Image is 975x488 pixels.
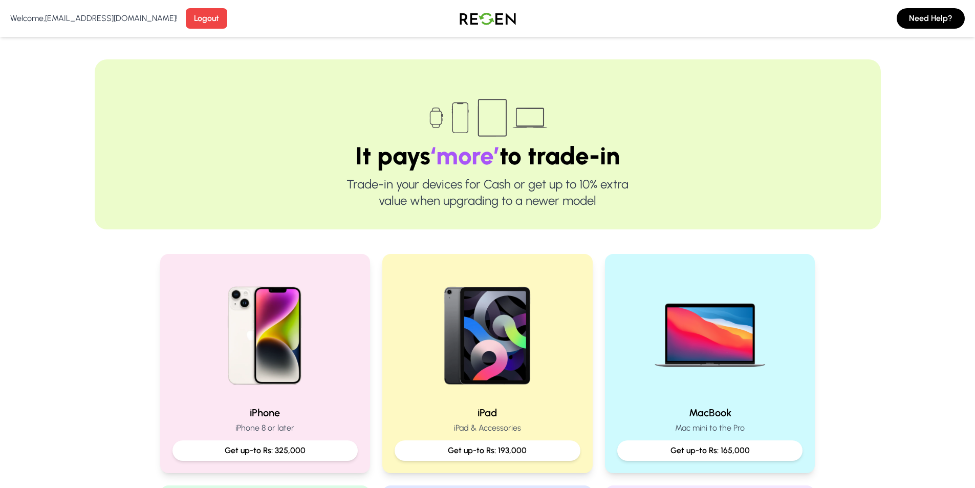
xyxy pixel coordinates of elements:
h2: iPhone [172,406,358,420]
img: iPad [422,266,553,397]
p: Welcome, [EMAIL_ADDRESS][DOMAIN_NAME] ! [10,12,178,25]
img: Logo [452,4,524,33]
p: iPad & Accessories [395,422,580,434]
p: iPhone 8 or later [172,422,358,434]
img: iPhone [200,266,331,397]
p: Get up-to Rs: 325,000 [181,444,350,457]
p: Get up-to Rs: 165,000 [625,444,795,457]
img: Trade-in devices [424,92,552,143]
span: ‘more’ [430,141,500,171]
p: Mac mini to the Pro [617,422,803,434]
p: Get up-to Rs: 193,000 [403,444,572,457]
p: Trade-in your devices for Cash or get up to 10% extra value when upgrading to a newer model [127,176,848,209]
h2: MacBook [617,406,803,420]
button: Logout [186,8,227,29]
h1: It pays to trade-in [127,143,848,168]
img: MacBook [644,266,775,397]
h2: iPad [395,406,580,420]
button: Need Help? [897,8,965,29]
